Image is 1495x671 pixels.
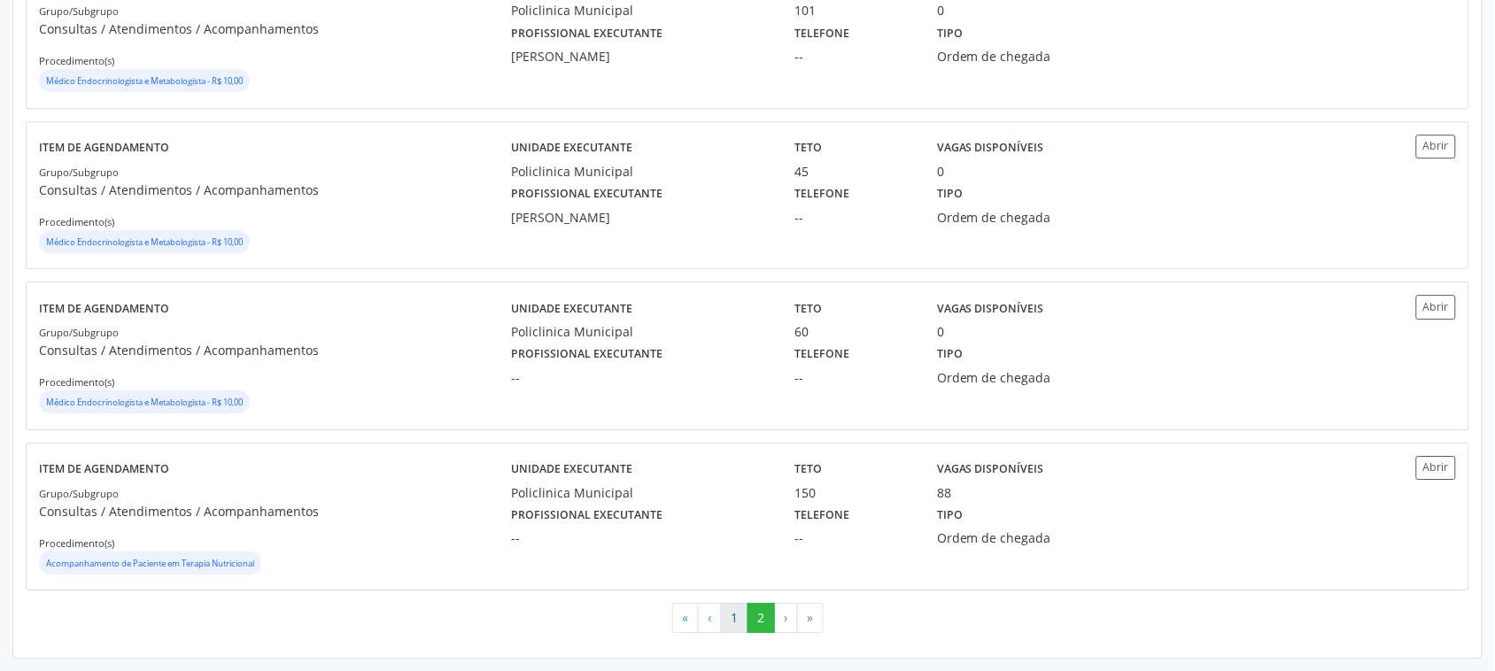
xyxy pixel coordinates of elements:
label: Teto [795,456,823,483]
label: Telefone [795,502,850,529]
small: Médico Endocrinologista e Metabologista - R$ 10,00 [46,236,243,248]
div: -- [795,368,912,387]
button: Go to page 1 [721,603,748,633]
small: Procedimento(s) [39,536,114,550]
div: Policlinica Municipal [511,483,770,502]
small: Procedimento(s) [39,54,114,67]
label: Telefone [795,181,850,208]
p: Consultas / Atendimentos / Acompanhamentos [39,19,511,38]
div: [PERSON_NAME] [511,208,770,227]
p: Consultas / Atendimentos / Acompanhamentos [39,341,511,359]
button: Abrir [1416,456,1456,480]
div: -- [511,528,770,547]
label: Profissional executante [511,19,662,47]
div: Ordem de chegada [937,47,1125,66]
label: Teto [795,295,823,322]
label: Teto [795,135,823,162]
small: Médico Endocrinologista e Metabologista - R$ 10,00 [46,397,243,408]
label: Vagas disponíveis [937,135,1044,162]
label: Tipo [937,19,963,47]
small: Procedimento(s) [39,215,114,228]
div: -- [511,368,770,387]
p: Consultas / Atendimentos / Acompanhamentos [39,181,511,199]
label: Profissional executante [511,502,662,529]
label: Vagas disponíveis [937,456,1044,483]
label: Profissional executante [511,181,662,208]
div: 0 [937,322,944,341]
label: Unidade executante [511,295,632,322]
label: Telefone [795,341,850,368]
button: Go to page 2 [747,603,775,633]
div: Ordem de chegada [937,208,1125,227]
div: Policlinica Municipal [511,1,770,19]
p: Consultas / Atendimentos / Acompanhamentos [39,502,511,521]
button: Abrir [1416,295,1456,319]
label: Item de agendamento [39,456,169,483]
label: Telefone [795,19,850,47]
small: Grupo/Subgrupo [39,326,119,339]
div: Policlinica Municipal [511,162,770,181]
label: Unidade executante [511,456,632,483]
div: -- [795,208,912,227]
small: Grupo/Subgrupo [39,4,119,18]
div: [PERSON_NAME] [511,47,770,66]
label: Item de agendamento [39,135,169,162]
div: 101 [795,1,912,19]
div: 150 [795,483,912,502]
button: Go to first page [672,603,699,633]
label: Item de agendamento [39,295,169,322]
label: Tipo [937,502,963,529]
label: Vagas disponíveis [937,295,1044,322]
small: Médico Endocrinologista e Metabologista - R$ 10,00 [46,75,243,87]
div: Ordem de chegada [937,368,1125,387]
div: -- [795,47,912,66]
button: Abrir [1416,135,1456,158]
div: Policlinica Municipal [511,322,770,341]
small: Grupo/Subgrupo [39,487,119,500]
div: 0 [937,1,944,19]
small: Acompanhamento de Paciente em Terapia Nutricional [46,558,254,569]
div: 45 [795,162,912,181]
div: Ordem de chegada [937,528,1125,547]
label: Profissional executante [511,341,662,368]
label: Tipo [937,181,963,208]
div: 88 [937,483,951,502]
ul: Pagination [26,603,1469,633]
div: -- [795,528,912,547]
button: Go to previous page [698,603,722,633]
small: Grupo/Subgrupo [39,166,119,179]
label: Unidade executante [511,135,632,162]
small: Procedimento(s) [39,375,114,389]
div: 60 [795,322,912,341]
label: Tipo [937,341,963,368]
div: 0 [937,162,944,181]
